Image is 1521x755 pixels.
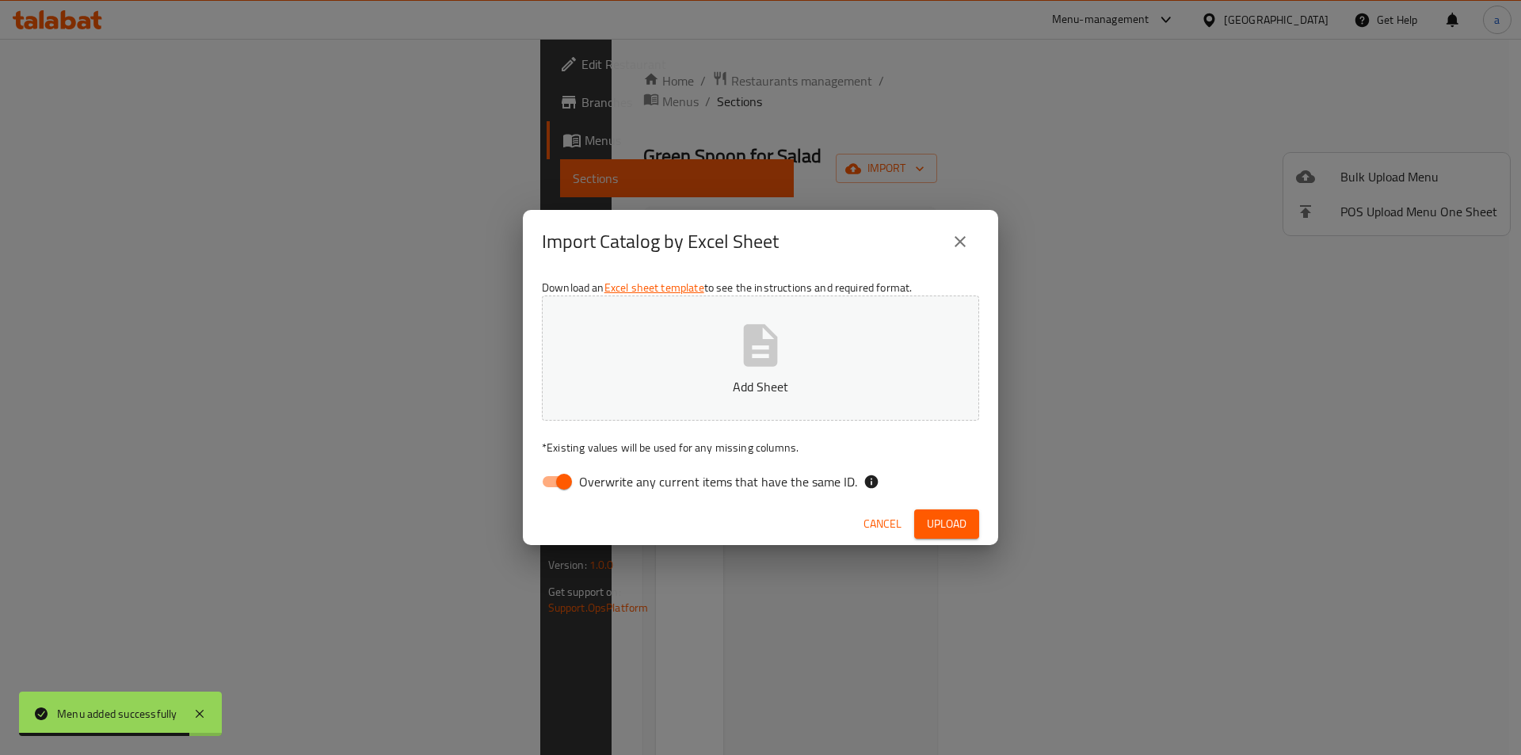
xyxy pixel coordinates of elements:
[57,705,177,723] div: Menu added successfully
[863,514,902,534] span: Cancel
[542,440,979,456] p: Existing values will be used for any missing columns.
[914,509,979,539] button: Upload
[566,377,955,396] p: Add Sheet
[523,273,998,503] div: Download an to see the instructions and required format.
[941,223,979,261] button: close
[927,514,966,534] span: Upload
[857,509,908,539] button: Cancel
[863,474,879,490] svg: If the overwrite option isn't selected, then the items that match an existing ID will be ignored ...
[542,296,979,421] button: Add Sheet
[604,277,704,298] a: Excel sheet template
[579,472,857,491] span: Overwrite any current items that have the same ID.
[542,229,779,254] h2: Import Catalog by Excel Sheet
